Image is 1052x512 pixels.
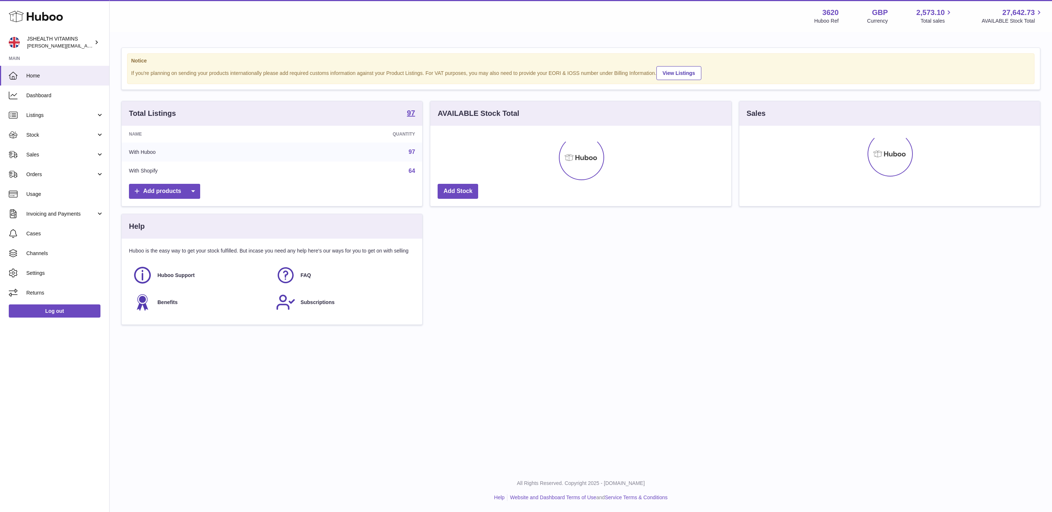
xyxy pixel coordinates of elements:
p: Huboo is the easy way to get your stock fulfilled. But incase you need any help here's our ways f... [129,247,415,254]
a: 97 [407,109,415,118]
span: Cases [26,230,104,237]
th: Quantity [284,126,422,143]
a: Help [494,494,505,500]
a: 2,573.10 Total sales [916,8,953,24]
div: If you're planning on sending your products internationally please add required customs informati... [131,65,1030,80]
span: FAQ [301,272,311,279]
span: Settings [26,270,104,277]
li: and [507,494,667,501]
span: Listings [26,112,96,119]
strong: Notice [131,57,1030,64]
span: Orders [26,171,96,178]
a: 97 [409,149,415,155]
span: [PERSON_NAME][EMAIL_ADDRESS][DOMAIN_NAME] [27,43,146,49]
a: Benefits [133,292,268,312]
span: Huboo Support [157,272,195,279]
a: 64 [409,168,415,174]
span: Total sales [920,18,953,24]
a: View Listings [656,66,701,80]
span: AVAILABLE Stock Total [982,18,1043,24]
div: Huboo Ref [814,18,839,24]
span: Stock [26,132,96,139]
span: Usage [26,191,104,198]
a: Service Terms & Conditions [605,494,668,500]
strong: GBP [872,8,888,18]
span: Invoicing and Payments [26,211,96,217]
span: Returns [26,289,104,296]
span: Channels [26,250,104,257]
div: JSHEALTH VITAMINS [27,35,93,49]
th: Name [122,126,284,143]
h3: Help [129,221,145,231]
span: Dashboard [26,92,104,99]
span: Subscriptions [301,299,335,306]
td: With Shopify [122,162,284,181]
a: Add products [129,184,200,199]
span: Sales [26,151,96,158]
a: FAQ [276,265,412,285]
a: 27,642.73 AVAILABLE Stock Total [982,8,1043,24]
td: With Huboo [122,143,284,162]
a: Subscriptions [276,292,412,312]
strong: 97 [407,109,415,117]
a: Website and Dashboard Terms of Use [510,494,596,500]
a: Huboo Support [133,265,268,285]
span: 2,573.10 [916,8,945,18]
div: Currency [867,18,888,24]
span: Benefits [157,299,178,306]
h3: AVAILABLE Stock Total [438,109,519,118]
a: Add Stock [438,184,478,199]
p: All Rights Reserved. Copyright 2025 - [DOMAIN_NAME] [115,480,1046,487]
span: Home [26,72,104,79]
strong: 3620 [822,8,839,18]
span: 27,642.73 [1002,8,1035,18]
a: Log out [9,304,100,318]
img: francesca@jshealthvitamins.com [9,37,20,48]
h3: Sales [747,109,766,118]
h3: Total Listings [129,109,176,118]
